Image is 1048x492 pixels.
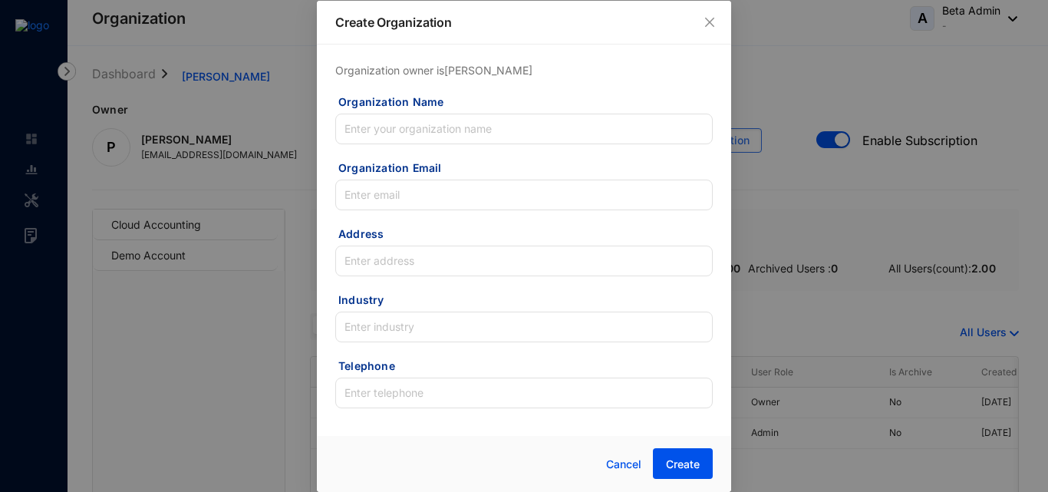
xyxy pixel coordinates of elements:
[606,456,641,473] span: Cancel
[335,13,713,31] p: Create Organization
[338,292,395,308] label: Industry
[335,63,713,78] p: Organization owner is [PERSON_NAME]
[338,160,453,176] label: Organization Email
[701,14,718,31] button: Close
[335,114,713,144] input: Organization Name
[653,448,713,479] button: Create
[335,378,713,408] input: Telephone
[335,246,713,276] input: Address
[338,94,455,110] label: Organization Name
[595,449,653,480] button: Cancel
[338,226,395,242] label: Address
[666,457,700,472] span: Create
[704,16,716,28] span: close
[335,180,713,210] input: Organization Email
[338,358,406,374] label: Telephone
[335,312,713,342] input: Industry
